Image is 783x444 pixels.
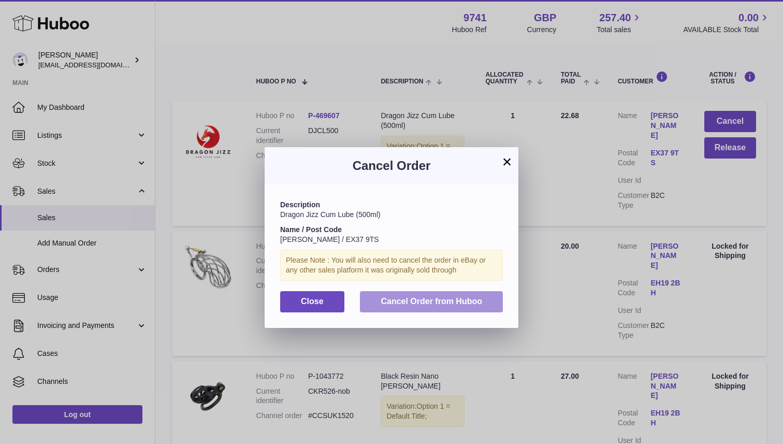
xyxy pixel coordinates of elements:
[280,200,320,209] strong: Description
[280,225,342,234] strong: Name / Post Code
[280,157,503,174] h3: Cancel Order
[280,235,379,244] span: [PERSON_NAME] / EX37 9TS
[381,297,482,306] span: Cancel Order from Huboo
[360,291,503,312] button: Cancel Order from Huboo
[501,155,513,168] button: ×
[280,250,503,281] div: Please Note : You will also need to cancel the order in eBay or any other sales platform it was o...
[301,297,324,306] span: Close
[280,291,344,312] button: Close
[280,210,381,219] span: Dragon Jizz Cum Lube (500ml)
